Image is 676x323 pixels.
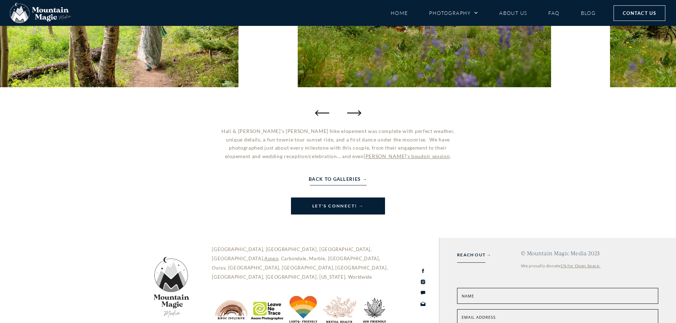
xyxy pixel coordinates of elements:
span: Contact Us [623,9,656,17]
a: Photography [429,7,478,19]
div: We proudly donate [521,262,658,270]
p: [GEOGRAPHIC_DATA], [GEOGRAPHIC_DATA], [GEOGRAPHIC_DATA], [GEOGRAPHIC_DATA], , Carbondale, Marble,... [212,245,394,282]
a: About Us [499,7,527,19]
nav: Menu [391,7,596,19]
img: Mountain Magic Media photography logo Crested Butte Photographer [10,3,71,23]
a: FAQ [548,7,559,19]
div: Previous slide [315,106,329,120]
a: 1% for Open Space. [560,263,600,268]
p: Hali & [PERSON_NAME]’s [PERSON_NAME] hike elopement was complete with perfect weather, unique det... [216,127,460,161]
span: Let's Connect! → [312,202,364,210]
span: me [468,293,474,299]
h4: © Mountain Magic Media 2023 [521,250,658,256]
div: Next slide [347,106,361,120]
a: Aspen [264,256,278,261]
span: ss [491,314,496,320]
a: REACH OUT → [457,251,491,259]
a: Back to Galleries → [309,175,367,183]
a: Let's Connect! → [291,197,385,215]
a: Contact Us [614,5,665,21]
a: Blog [581,7,596,19]
span: Email addre [462,314,491,320]
span: Na [462,293,468,299]
a: [PERSON_NAME]’s boudoir session [364,153,450,159]
a: Home [391,7,408,19]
